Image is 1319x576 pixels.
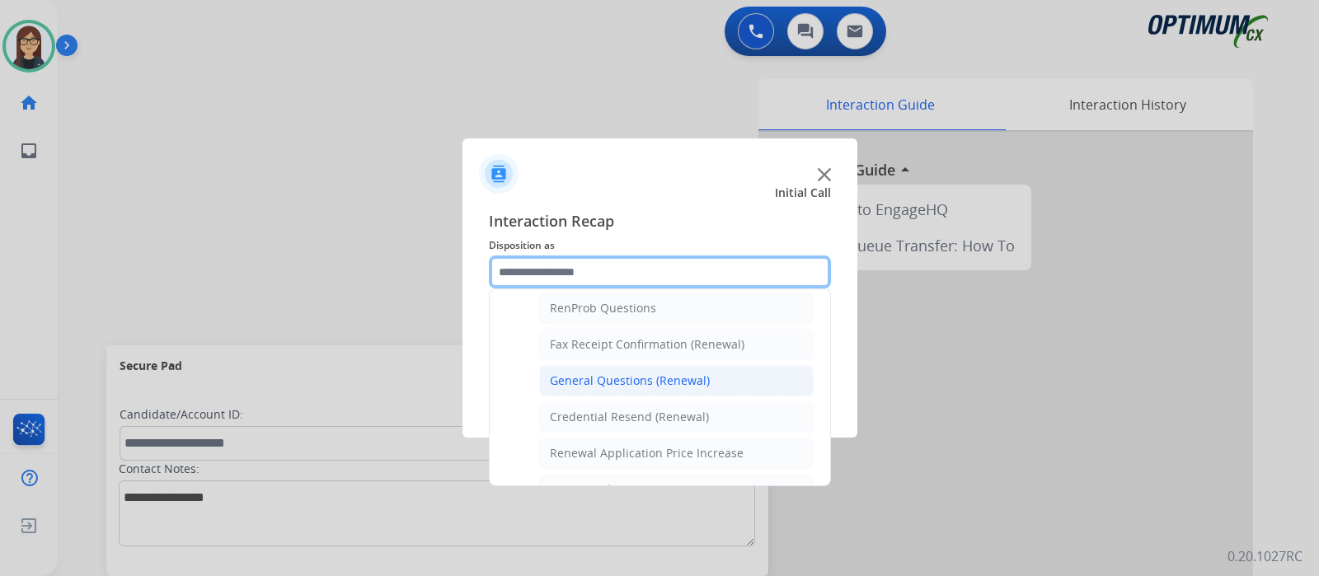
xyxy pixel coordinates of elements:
span: Initial Call [775,185,831,201]
span: Disposition as [489,236,831,255]
div: General Questions (Renewal) [550,372,710,389]
div: Paper Application Status [550,481,686,498]
div: Fax Receipt Confirmation (Renewal) [550,336,744,353]
div: RenProb Questions [550,300,656,316]
div: Credential Resend (Renewal) [550,409,709,425]
span: Interaction Recap [489,209,831,236]
p: 0.20.1027RC [1227,546,1303,566]
div: Renewal Application Price Increase [550,445,744,461]
img: contactIcon [479,154,519,194]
